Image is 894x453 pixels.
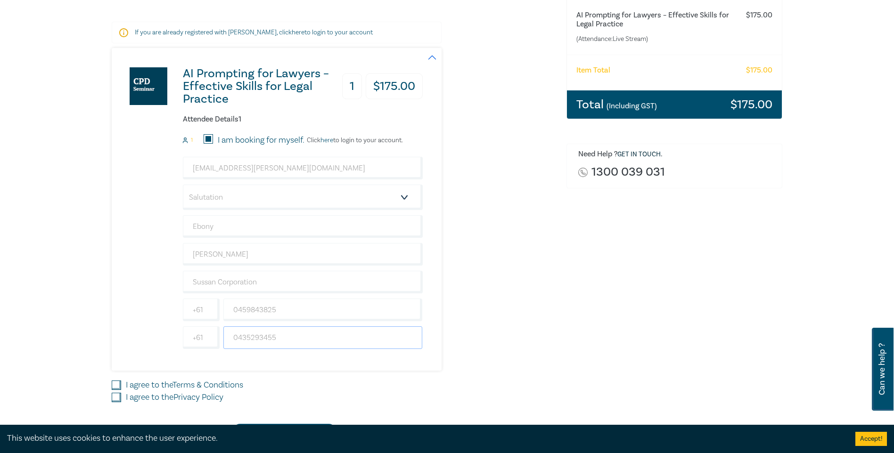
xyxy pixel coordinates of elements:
[366,73,423,99] h3: $ 175.00
[183,326,220,349] input: +61
[337,424,435,442] a: Continue Shopping
[183,157,423,179] input: Attendee Email*
[607,101,657,111] small: (Including GST)
[578,150,775,159] h6: Need Help ? .
[342,73,362,99] h3: 1
[576,66,610,75] h6: Item Total
[223,326,423,349] input: Phone
[855,432,887,446] button: Accept cookies
[183,215,423,238] input: First Name*
[183,271,423,293] input: Company
[304,137,403,144] p: Click to login to your account.
[617,150,661,159] a: Get in touch
[576,98,657,111] h3: Total
[173,392,223,403] a: Privacy Policy
[126,379,243,391] label: I agree to the
[320,136,333,145] a: here
[135,28,418,37] p: If you are already registered with [PERSON_NAME], click to login to your account
[746,66,772,75] h6: $ 175.00
[183,299,220,321] input: +61
[218,134,304,146] label: I am booking for myself.
[7,432,841,445] div: This website uses cookies to enhance the user experience.
[292,28,304,37] a: here
[576,11,735,29] h6: AI Prompting for Lawyers – Effective Skills for Legal Practice
[591,166,665,178] a: 1300 039 031
[191,137,193,144] small: 1
[126,391,223,404] label: I agree to the
[183,115,423,124] h6: Attendee Details 1
[878,333,886,405] span: Can we help ?
[730,98,772,111] h3: $ 175.00
[746,11,772,20] h6: $ 175.00
[183,67,338,105] h3: AI Prompting for Lawyers – Effective Skills for Legal Practice
[130,67,167,105] img: AI Prompting for Lawyers – Effective Skills for Legal Practice
[183,243,423,266] input: Last Name*
[172,380,243,390] a: Terms & Conditions
[223,299,423,321] input: Mobile*
[231,424,337,442] button: Checkout
[576,34,735,44] small: (Attendance: Live Stream )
